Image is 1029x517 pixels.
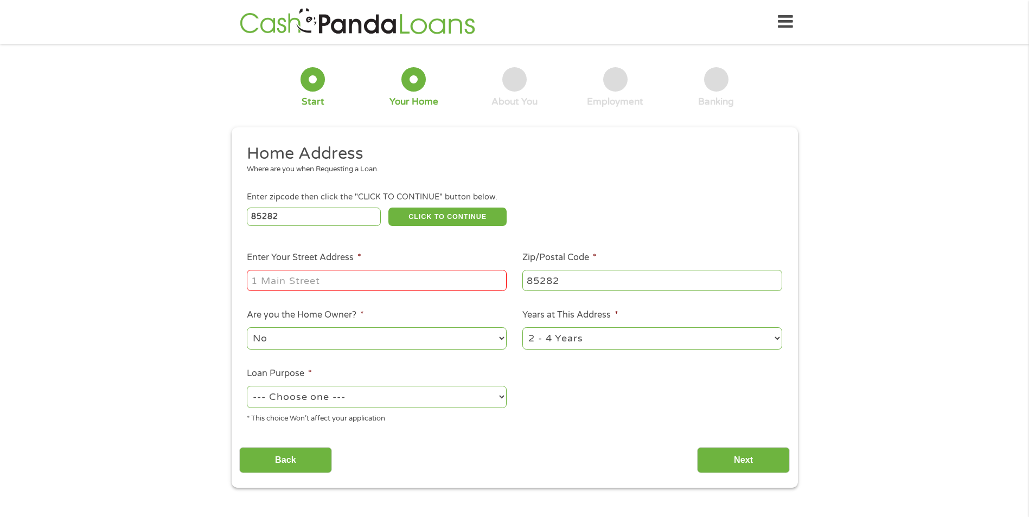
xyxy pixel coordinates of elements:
[247,368,312,379] label: Loan Purpose
[522,252,597,263] label: Zip/Postal Code
[698,96,734,108] div: Banking
[302,96,324,108] div: Start
[522,309,618,321] label: Years at This Address
[247,143,774,165] h2: Home Address
[388,208,507,226] button: CLICK TO CONTINUE
[247,252,361,263] label: Enter Your Street Address
[247,191,782,203] div: Enter zipcode then click the "CLICK TO CONTINUE" button below.
[247,309,364,321] label: Are you the Home Owner?
[587,96,643,108] div: Employment
[237,7,478,37] img: GetLoanNow Logo
[247,208,381,226] input: Enter Zipcode (e.g 01510)
[247,164,774,175] div: Where are you when Requesting a Loan.
[239,447,332,474] input: Back
[697,447,790,474] input: Next
[247,270,507,290] input: 1 Main Street
[389,96,438,108] div: Your Home
[491,96,538,108] div: About You
[247,410,507,424] div: * This choice Won’t affect your application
